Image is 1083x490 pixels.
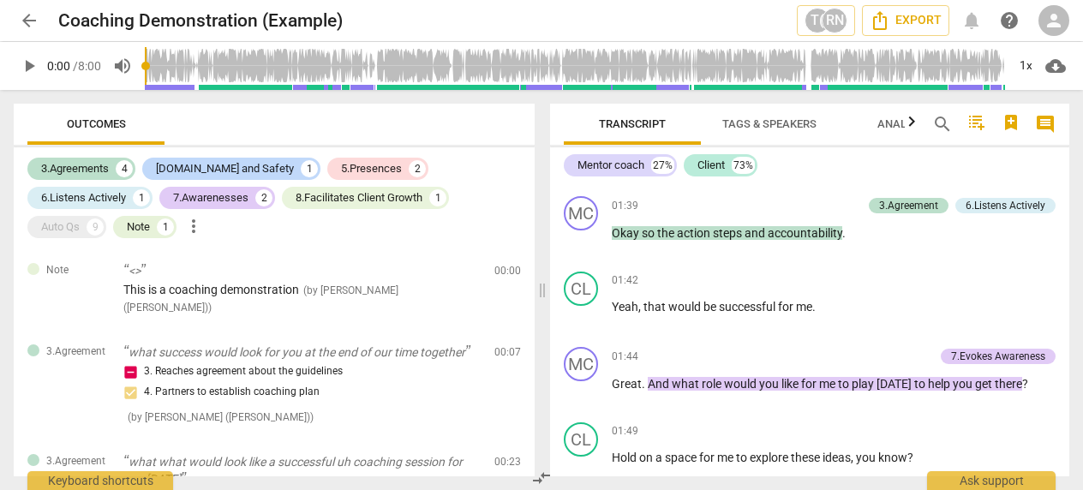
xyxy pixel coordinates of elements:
span: 00:00 [494,264,521,278]
span: there [995,377,1022,391]
span: 3.Agreement [46,344,105,359]
span: ideas [823,451,851,464]
div: Mentor coach [577,157,644,174]
span: explore [750,451,791,464]
span: to [838,377,852,391]
span: accountability [768,226,842,240]
span: Tags & Speakers [722,117,817,130]
span: for [778,300,796,314]
div: 1 [157,218,174,236]
span: Okay [612,226,642,240]
span: This is a coaching demonstration [123,283,299,296]
span: and [745,226,768,240]
span: 01:44 [612,350,638,364]
button: Export [862,5,949,36]
p: what success would look for you at the end of our time together [123,344,481,362]
span: you [856,451,878,464]
span: 00:07 [494,345,521,360]
span: to [736,451,750,464]
span: Outcomes [67,117,126,130]
div: Auto Qs [41,218,80,236]
div: Change speaker [564,422,598,457]
span: that [643,300,668,314]
span: ? [1022,377,1028,391]
span: know [878,451,907,464]
span: a [655,451,665,464]
span: role [702,377,724,391]
span: for [699,451,717,464]
button: Search [929,111,956,138]
span: 01:39 [612,199,638,213]
span: space [665,451,699,464]
span: cloud_download [1045,56,1066,76]
span: help [999,10,1020,31]
div: Change speaker [564,347,598,381]
p: <> [123,262,481,280]
span: compare_arrows [531,468,552,488]
span: you [953,377,975,391]
div: Change speaker [564,272,598,306]
span: . [642,377,648,391]
div: 2 [255,189,272,206]
span: Great [612,377,642,391]
span: search [932,114,953,134]
button: Play [14,51,45,81]
span: 01:42 [612,273,638,288]
span: volume_up [112,56,133,76]
span: ? [907,451,913,464]
span: action [677,226,713,240]
div: 3.Agreements [41,160,109,177]
span: like [781,377,801,391]
div: 27% [651,157,674,174]
div: 73% [732,157,755,174]
div: 5.Presences [341,160,402,177]
span: 00:23 [494,455,521,469]
div: 6.Listens Actively [41,189,126,206]
div: 1 [429,189,446,206]
span: comment [1035,114,1056,134]
div: Change speaker [564,196,598,230]
span: on [639,451,655,464]
span: Transcript [599,117,666,130]
span: would [668,300,703,314]
span: steps [713,226,745,240]
div: T( [805,8,830,33]
span: you [759,377,781,391]
button: Show/Hide comments [1032,111,1059,138]
button: Volume [107,51,138,81]
span: more_vert [183,216,204,236]
div: [DOMAIN_NAME] and Safety [156,160,294,177]
span: Export [870,10,942,31]
span: so [642,226,657,240]
span: help [928,377,953,391]
span: the [657,226,677,240]
div: 9 [87,218,104,236]
div: 3.Agreement [879,198,938,213]
a: Help [994,5,1025,36]
span: / 8:00 [73,59,101,73]
div: Ask support [927,471,1056,490]
span: these [791,451,823,464]
div: 1 [301,160,318,177]
div: Client [697,157,725,174]
span: would [724,377,759,391]
div: Keyboard shortcuts [27,471,173,490]
span: me [796,300,812,314]
span: Hold [612,451,639,464]
span: 3.Agreement [46,454,105,469]
div: 8.Facilitates Client Growth [296,189,422,206]
span: play_arrow [19,56,39,76]
div: 1x [1009,52,1042,80]
span: person [1044,10,1064,31]
div: 7.Awarenesses [173,189,248,206]
div: 6.Listens Actively [966,198,1045,213]
span: , [638,300,643,314]
span: get [975,377,995,391]
span: Analytics [877,117,936,130]
span: me [819,377,838,391]
span: And [648,377,672,391]
span: arrow_back [19,10,39,31]
span: what [672,377,702,391]
span: , [851,451,856,464]
span: 0:00 [47,59,70,73]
